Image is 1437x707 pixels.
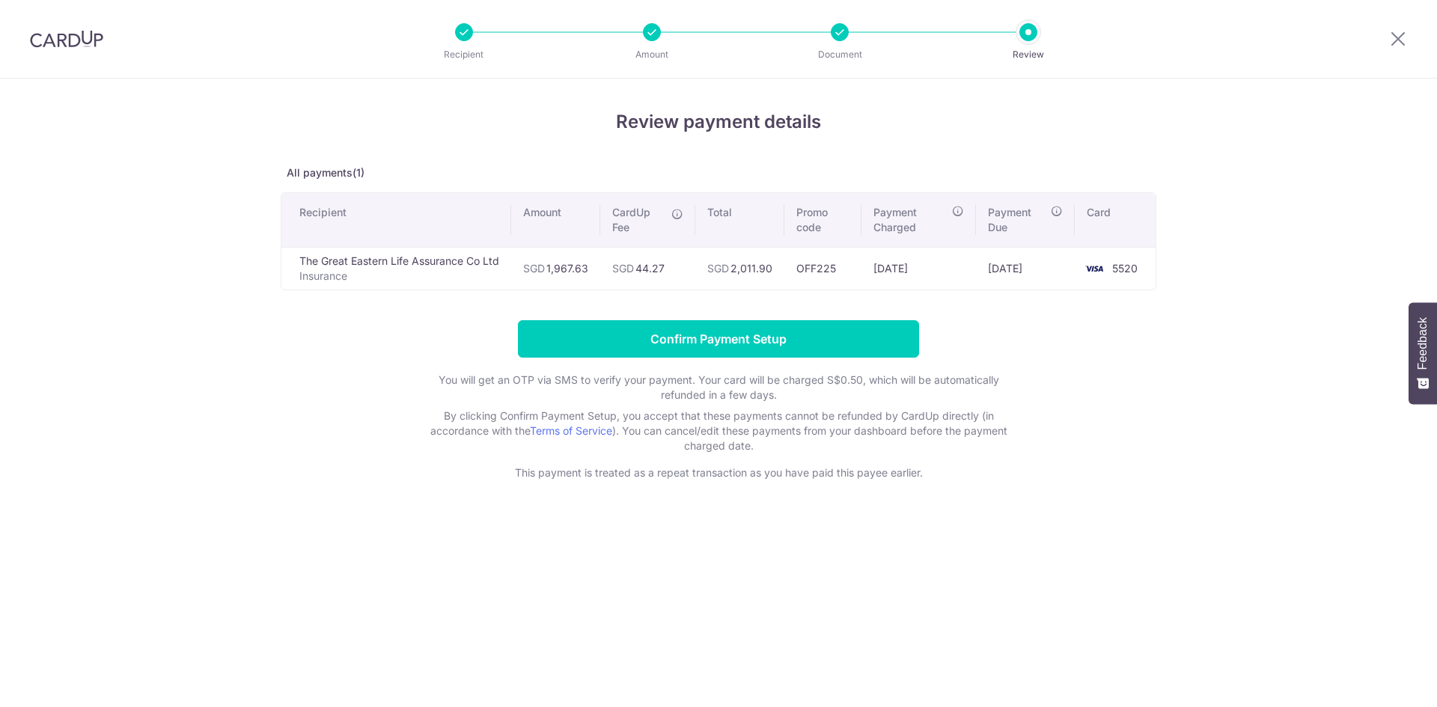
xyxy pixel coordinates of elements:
a: Terms of Service [530,424,612,437]
h4: Review payment details [281,108,1156,135]
span: SGD [707,262,729,275]
td: OFF225 [784,247,861,290]
button: Feedback - Show survey [1409,302,1437,404]
span: Payment Charged [873,205,948,235]
iframe: Opens a widget where you can find more information [1341,662,1422,700]
span: 5520 [1112,262,1138,275]
img: CardUp [30,30,103,48]
p: All payments(1) [281,165,1156,180]
p: Amount [597,47,707,62]
th: Card [1075,193,1156,247]
span: SGD [523,262,545,275]
p: Recipient [409,47,519,62]
td: 1,967.63 [511,247,600,290]
p: Document [784,47,895,62]
td: 2,011.90 [695,247,784,290]
td: 44.27 [600,247,695,290]
td: The Great Eastern Life Assurance Co Ltd [281,247,511,290]
img: <span class="translation_missing" title="translation missing: en.account_steps.new_confirm_form.b... [1079,260,1109,278]
th: Recipient [281,193,511,247]
td: [DATE] [861,247,976,290]
span: SGD [612,262,634,275]
span: Payment Due [988,205,1046,235]
td: [DATE] [976,247,1075,290]
th: Amount [511,193,600,247]
p: You will get an OTP via SMS to verify your payment. Your card will be charged S$0.50, which will ... [419,373,1018,403]
p: Insurance [299,269,499,284]
th: Total [695,193,784,247]
th: Promo code [784,193,861,247]
span: Feedback [1416,317,1430,370]
input: Confirm Payment Setup [518,320,919,358]
p: Review [973,47,1084,62]
span: CardUp Fee [612,205,664,235]
p: This payment is treated as a repeat transaction as you have paid this payee earlier. [419,465,1018,480]
p: By clicking Confirm Payment Setup, you accept that these payments cannot be refunded by CardUp di... [419,408,1018,453]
